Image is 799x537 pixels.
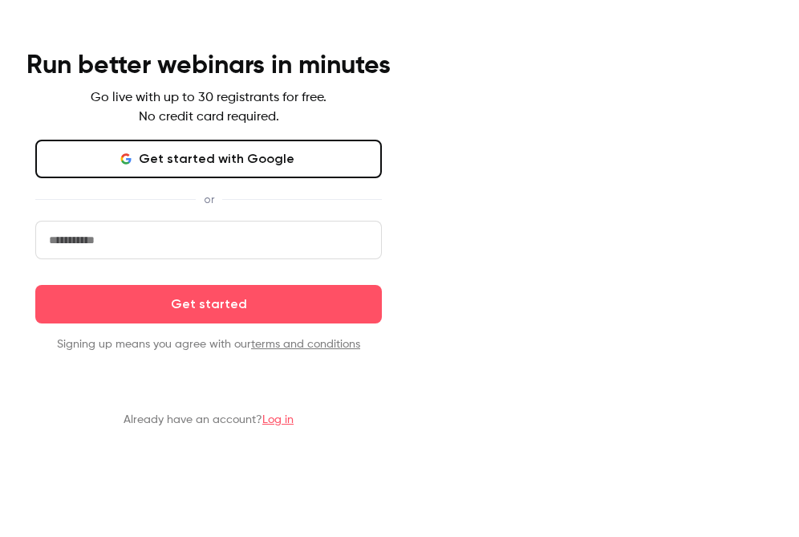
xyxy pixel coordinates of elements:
[196,191,222,208] span: or
[35,140,382,178] button: Get started with Google
[91,88,326,127] p: Go live with up to 30 registrants for free. No credit card required.
[251,339,360,350] a: terms and conditions
[35,285,382,323] button: Get started
[26,50,391,82] h4: Run better webinars in minutes
[35,336,382,352] p: Signing up means you agree with our
[262,414,294,425] a: Log in
[124,412,294,428] p: Already have an account?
